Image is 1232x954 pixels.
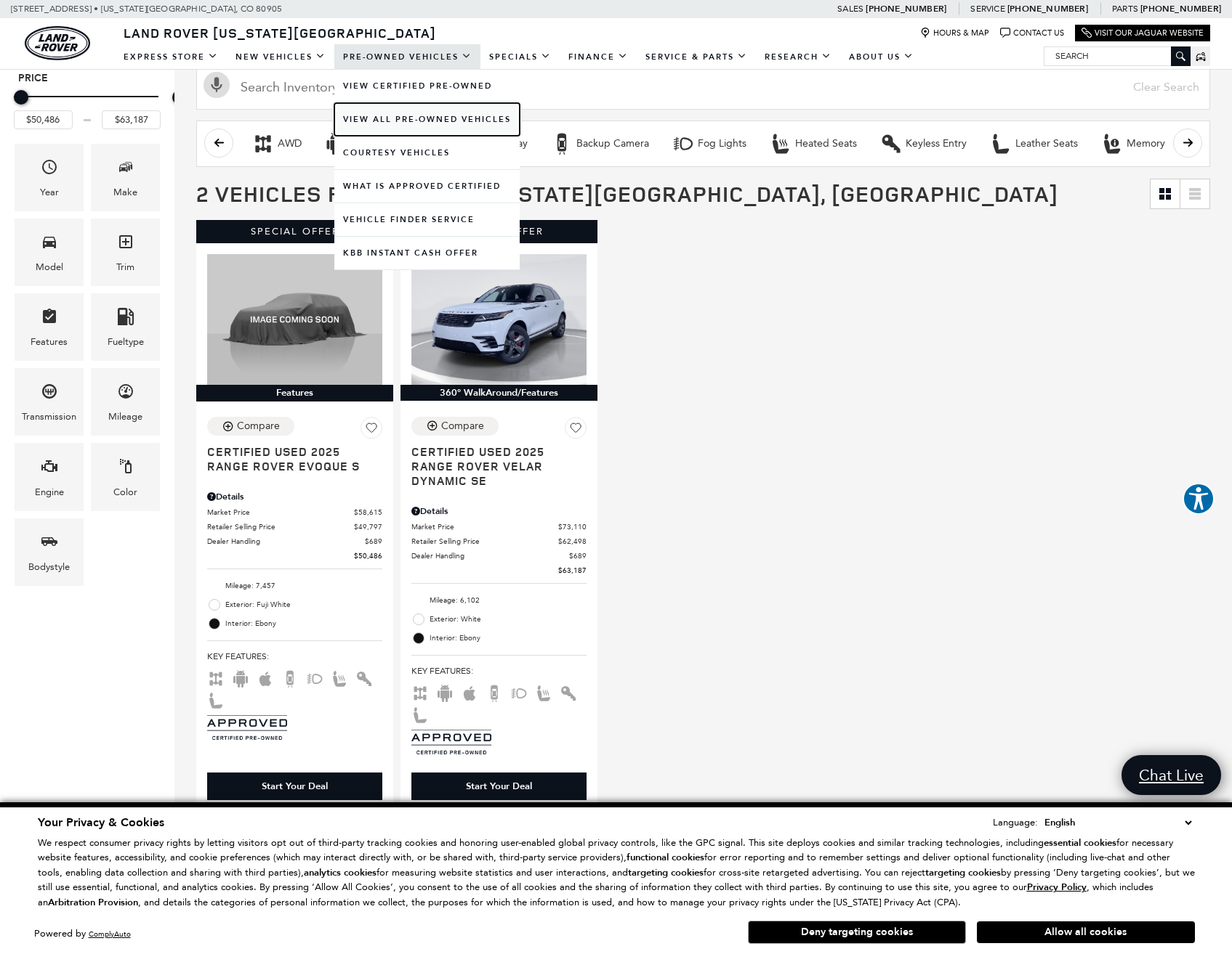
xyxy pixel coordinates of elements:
[11,4,282,14] a: [STREET_ADDRESS] • [US_STATE][GEOGRAPHIC_DATA], CO 80905
[461,687,478,697] span: Apple Car-Play
[441,420,484,433] div: Compare
[207,550,382,561] a: $50,486
[304,866,377,879] strong: analytics cookies
[411,565,587,576] a: $63,187
[31,334,68,350] div: Features
[281,672,299,682] span: Backup Camera
[40,184,59,200] div: Year
[558,536,587,547] span: $62,498
[38,836,1195,910] p: We respect consumer privacy rights by letting visitors opt out of third-party tracking cookies an...
[1044,47,1190,65] input: Search
[22,409,76,425] div: Transmission
[837,4,863,14] span: Sales
[411,550,587,561] a: Dealer Handling $689
[237,420,280,433] div: Compare
[565,417,587,444] button: Save Vehicle
[664,129,754,159] button: Fog LightsFog Lights
[430,612,587,627] span: Exterior: White
[334,70,520,102] a: View Certified Pre-Owned
[115,24,445,41] a: Land Rover [US_STATE][GEOGRAPHIC_DATA]
[576,137,649,150] div: Backup Camera
[306,672,323,682] span: Fog Lights
[486,687,503,697] span: Backup Camera
[411,663,587,679] span: Key Features :
[334,237,520,269] a: KBB Instant Cash Offer
[756,44,840,70] a: Research
[411,521,587,532] a: Market Price $73,110
[91,293,160,361] div: FueltypeFueltype
[28,559,70,575] div: Bodystyle
[172,90,187,105] div: Maximum Price
[411,591,587,610] li: Mileage: 6,102
[207,444,371,459] span: Certified Used 2025
[317,129,422,159] button: Android AutoAndroid Auto
[15,518,84,586] div: BodystyleBodystyle
[1140,3,1221,15] a: [PHONE_NUMBER]
[672,133,694,155] div: Fog Lights
[41,454,58,484] span: Engine
[1082,28,1204,38] a: Visit Our Jaguar Website
[207,672,225,682] span: AWD
[91,368,160,436] div: MileageMileage
[207,444,382,473] a: Certified Used 2025Range Rover Evoque S
[207,648,382,664] span: Key Features :
[113,484,137,500] div: Color
[108,334,144,350] div: Fueltype
[34,929,131,939] div: Powered by
[41,529,58,559] span: Bodystyle
[207,490,382,503] div: Pricing Details - Range Rover Evoque S
[117,304,134,334] span: Fueltype
[637,44,756,70] a: Service & Parts
[14,85,161,129] div: Price
[262,780,328,793] div: Start Your Deal
[1041,815,1195,831] select: Language Select
[115,44,227,70] a: EXPRESS STORE
[41,379,58,409] span: Transmission
[204,129,233,158] button: scroll left
[196,65,1210,110] input: Search Inventory
[48,896,138,909] strong: Arbitration Provision
[207,521,382,532] a: Retailer Selling Price $49,797
[762,129,865,159] button: Heated SeatsHeated Seats
[1173,129,1202,158] button: scroll right
[411,417,499,436] button: Compare Vehicle
[117,155,134,184] span: Make
[331,672,348,682] span: Heated Seats
[91,219,160,286] div: TrimTrim
[480,44,560,70] a: Specials
[569,550,587,561] span: $689
[866,3,946,15] a: [PHONE_NUMBER]
[840,44,922,70] a: About Us
[207,417,294,436] button: Compare Vehicle
[116,259,134,275] div: Trim
[15,219,84,286] div: ModelModel
[36,259,63,275] div: Model
[89,929,131,939] a: ComplyAuto
[25,26,90,60] img: Land Rover
[411,772,587,800] div: Start Your Deal
[244,129,310,159] button: AWDAWD
[920,28,989,38] a: Hours & Map
[628,866,704,879] strong: targeting cookies
[1183,483,1215,515] button: Explore your accessibility options
[543,129,657,159] button: Backup CameraBackup Camera
[207,536,382,547] a: Dealer Handling $689
[411,709,429,719] span: Leather Seats
[18,72,156,85] h5: Price
[1112,4,1138,14] span: Parts
[535,687,552,697] span: Heated Seats
[400,385,597,401] div: 360° WalkAround/Features
[698,137,746,150] div: Fog Lights
[207,521,354,532] span: Retailer Selling Price
[982,129,1086,159] button: Leather SeatsLeather Seats
[1044,836,1116,849] strong: essential cookies
[411,444,587,488] a: Certified Used 2025Range Rover Velar Dynamic SE
[102,110,161,129] input: Maximum
[354,550,382,561] span: $50,486
[196,179,1058,208] span: 2 Vehicles for Sale in [US_STATE][GEOGRAPHIC_DATA], [GEOGRAPHIC_DATA]
[334,203,520,236] a: Vehicle Finder Service
[361,417,382,444] button: Save Vehicle
[1000,28,1064,38] a: Contact Us
[411,687,429,697] span: AWD
[207,254,382,386] img: 2025 Land Rover Range Rover Evoque S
